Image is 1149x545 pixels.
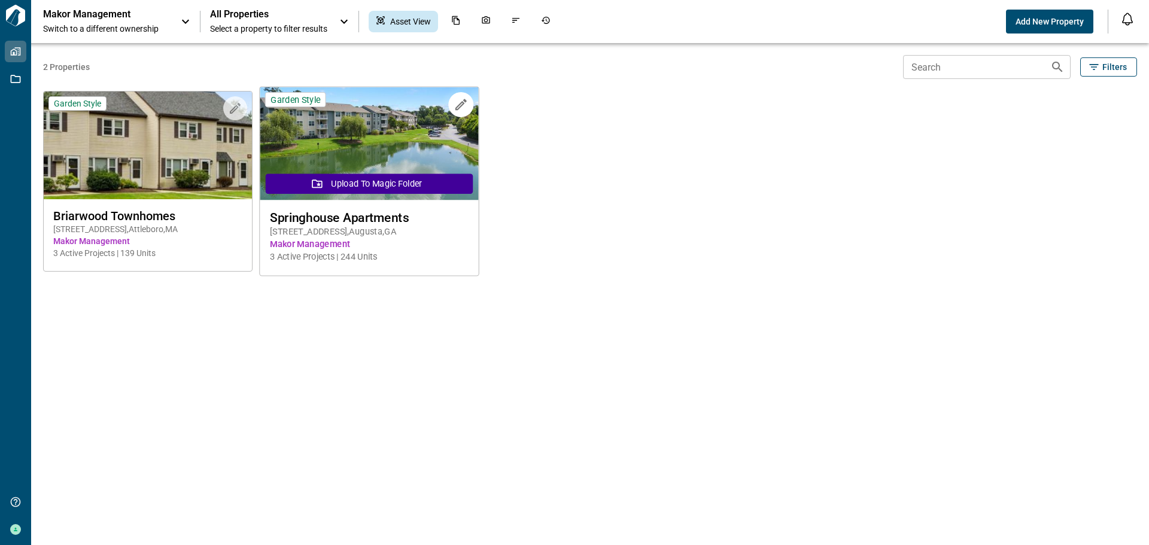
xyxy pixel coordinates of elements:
button: Add New Property [1006,10,1093,34]
p: Makor Management [43,8,151,20]
span: Makor Management [53,235,242,247]
div: Documents [444,11,468,32]
span: Select a property to filter results [210,23,327,35]
img: property-asset [260,87,478,200]
span: Asset View [390,16,431,28]
span: Briarwood Townhomes [53,209,242,223]
div: Asset View [369,11,438,32]
button: Search properties [1045,55,1069,79]
span: 3 Active Projects | 139 Units [53,247,242,259]
span: Add New Property [1016,16,1084,28]
span: [STREET_ADDRESS] , Attleboro , MA [53,223,242,235]
div: Issues & Info [504,11,528,32]
span: 2 Properties [43,61,898,73]
div: Job History [534,11,558,32]
span: 3 Active Projects | 244 Units [270,251,468,263]
button: Upload to Magic Folder [265,173,472,194]
span: Filters [1102,61,1127,73]
span: Garden Style [270,94,320,105]
span: Springhouse Apartments [270,210,468,225]
div: Photos [474,11,498,32]
img: property-asset [44,92,252,199]
button: Open notification feed [1118,10,1137,29]
span: [STREET_ADDRESS] , Augusta , GA [270,226,468,238]
span: Makor Management [270,238,468,251]
span: Switch to a different ownership [43,23,169,35]
span: All Properties [210,8,327,20]
button: Filters [1080,57,1137,77]
span: Garden Style [54,98,101,109]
